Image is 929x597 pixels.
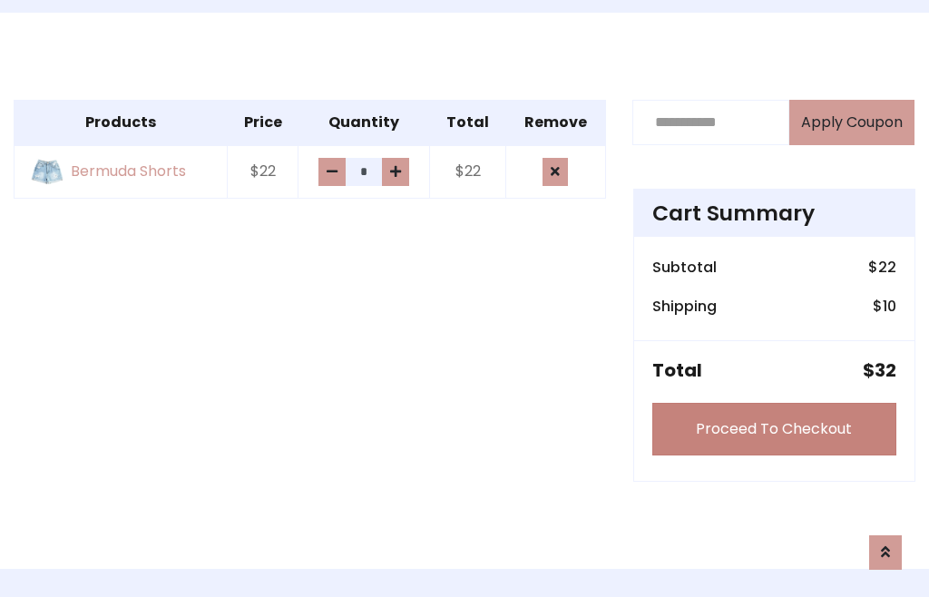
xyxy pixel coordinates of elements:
span: 10 [883,296,896,317]
th: Products [15,100,228,145]
a: Proceed To Checkout [652,403,896,455]
td: $22 [430,145,506,199]
h6: $ [873,298,896,315]
h5: $ [863,359,896,381]
td: $22 [228,145,298,199]
h4: Cart Summary [652,201,896,226]
button: Apply Coupon [789,100,914,145]
h5: Total [652,359,702,381]
th: Quantity [298,100,430,145]
h6: $ [868,259,896,276]
h6: Shipping [652,298,717,315]
span: 22 [878,257,896,278]
h6: Subtotal [652,259,717,276]
a: Bermuda Shorts [25,157,216,187]
th: Total [430,100,506,145]
th: Price [228,100,298,145]
span: 32 [875,357,896,383]
th: Remove [506,100,605,145]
